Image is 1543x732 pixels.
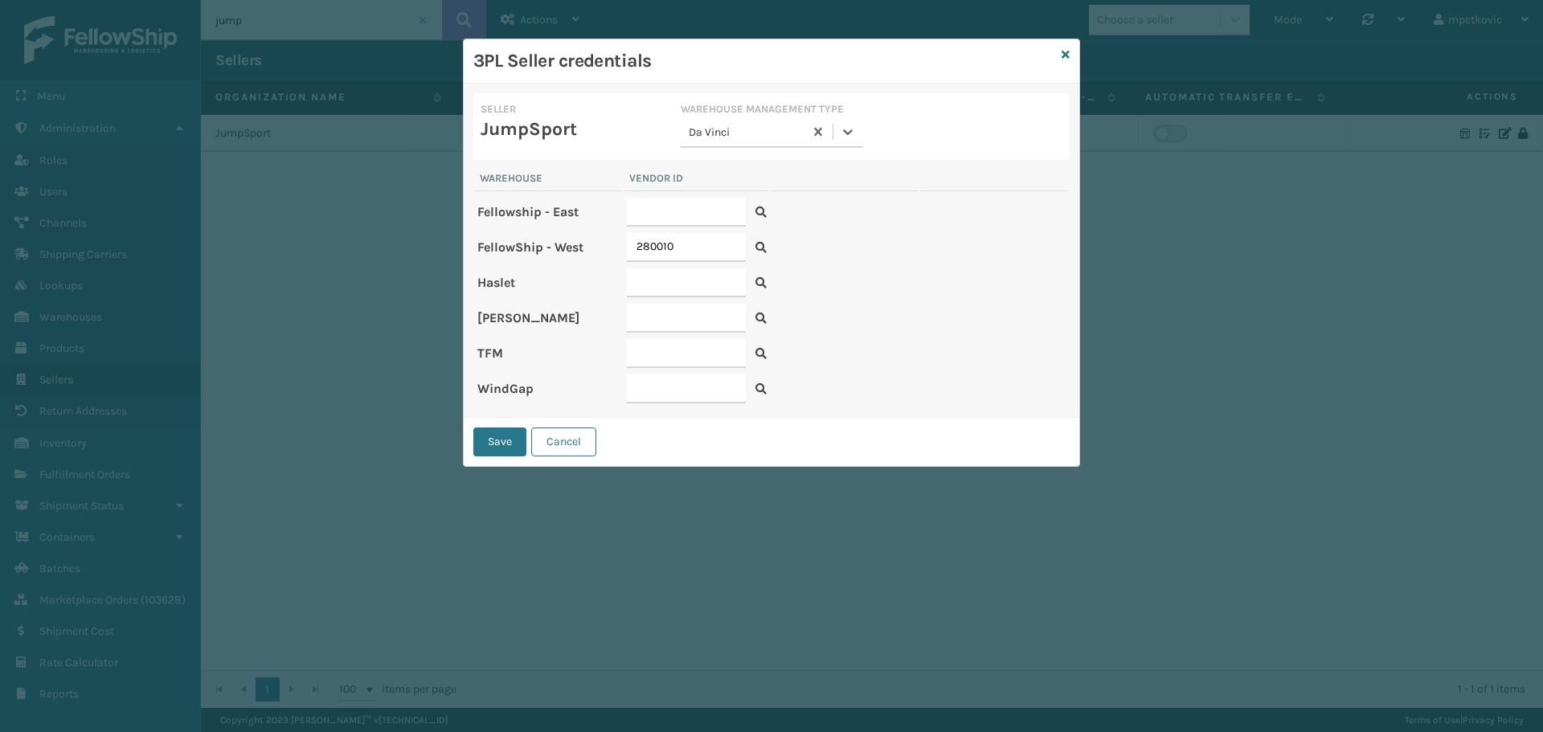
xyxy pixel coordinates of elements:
[477,310,579,325] label: [PERSON_NAME]
[473,49,1055,73] h3: 3PL Seller credentials
[531,427,596,456] button: Cancel
[477,381,534,396] label: WindGap
[473,427,526,456] button: Save
[681,103,844,115] label: Warehouse Management Type
[475,171,623,191] th: Warehouse
[481,103,516,115] label: Seller
[477,346,503,361] label: TFM
[477,239,583,255] label: FellowShip - West
[689,124,804,141] div: Da Vinci
[477,275,515,290] label: Haslet
[624,171,769,191] th: Vendor ID
[481,117,661,141] p: JumpSport
[477,204,579,219] label: Fellowship - East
